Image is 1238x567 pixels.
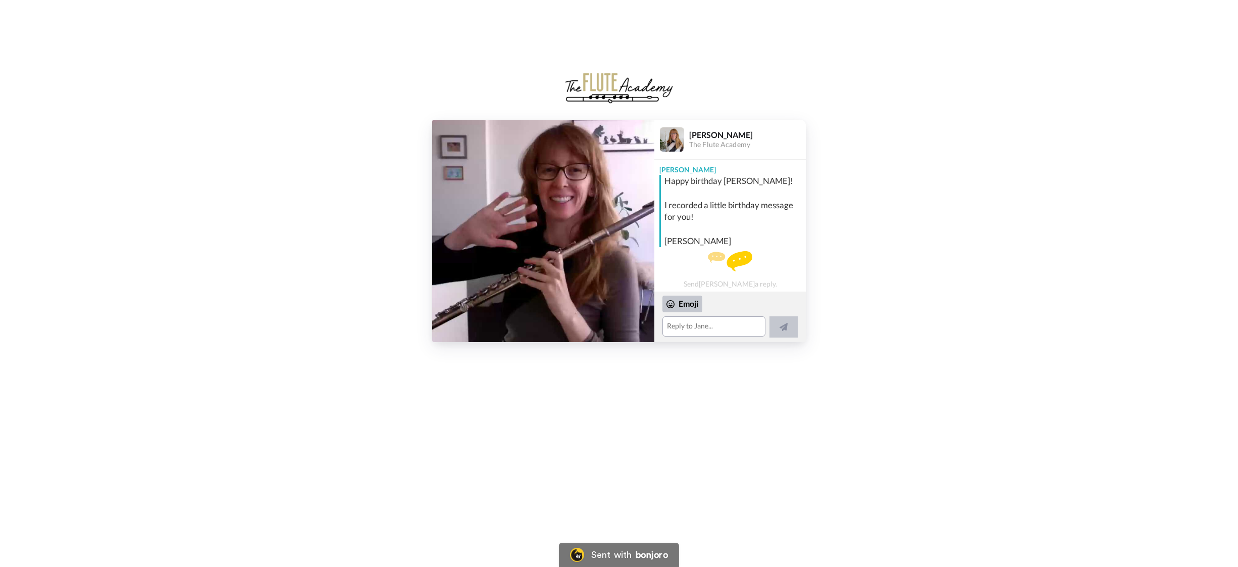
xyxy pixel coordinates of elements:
[432,120,654,342] img: 12a5c492-d97e-4bb1-a310-dfe65a940835-thumb.jpg
[689,140,805,149] div: The Flute Academy
[689,130,805,139] div: [PERSON_NAME]
[660,127,684,152] img: Profile Image
[664,175,803,248] div: Happy birthday [PERSON_NAME]! I recorded a little birthday message for you! [PERSON_NAME]
[654,251,806,288] div: Send [PERSON_NAME] a reply.
[654,160,806,175] div: [PERSON_NAME]
[662,296,702,312] div: Emoji
[708,251,752,271] img: message.svg
[563,72,675,104] img: logo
